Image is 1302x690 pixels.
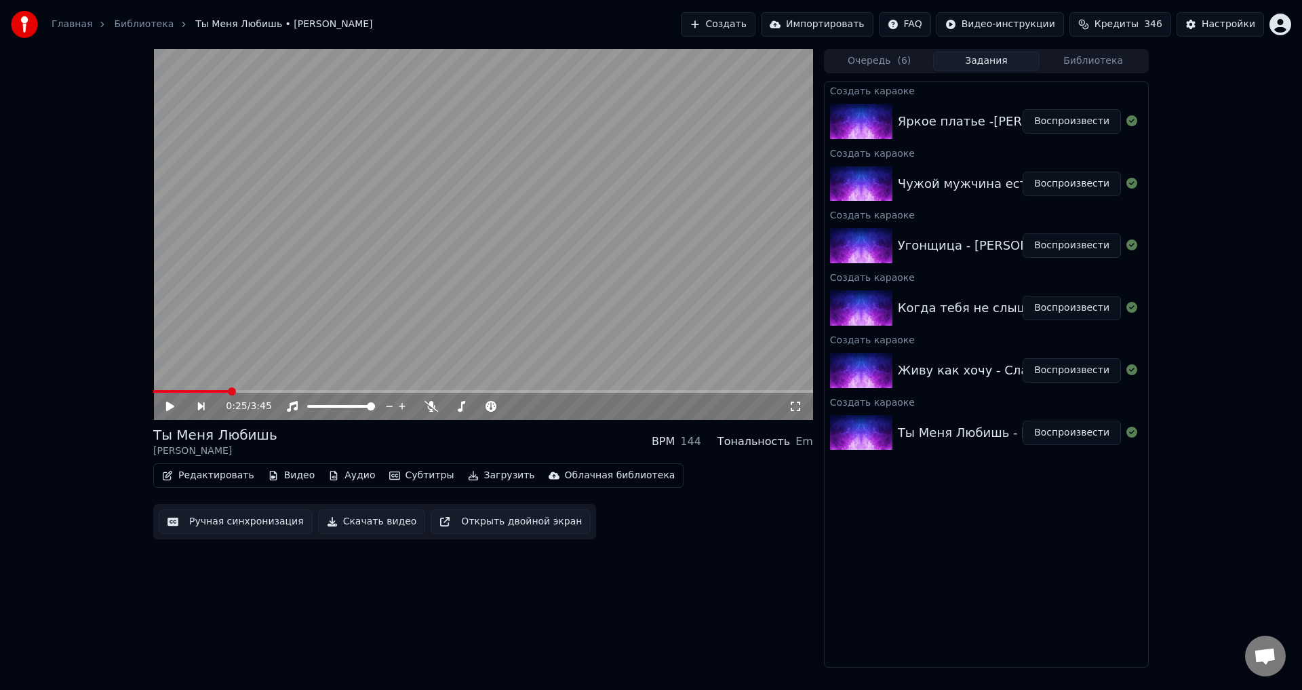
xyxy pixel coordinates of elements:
nav: breadcrumb [52,18,373,31]
button: Аудио [323,466,380,485]
img: youka [11,11,38,38]
a: Библиотека [114,18,174,31]
span: Ты Меня Любишь • [PERSON_NAME] [195,18,372,31]
div: Тональность [717,434,790,450]
button: Воспроизвести [1023,109,1121,134]
div: 144 [680,434,701,450]
button: Воспроизвести [1023,233,1121,258]
div: Ты Меня Любишь [153,425,277,444]
div: / [226,400,258,413]
button: Субтитры [384,466,460,485]
div: Создать караоке [825,269,1148,285]
div: Создать караоке [825,206,1148,223]
button: Создать [681,12,755,37]
div: Облачная библиотека [565,469,675,482]
button: Загрузить [462,466,540,485]
div: Настройки [1202,18,1255,31]
div: BPM [652,434,675,450]
span: 3:45 [250,400,271,413]
div: Создать караоке [825,394,1148,410]
div: Чужой мужчина есть чужой [898,174,1079,193]
span: ( 6 ) [897,54,911,68]
div: Ты Меня Любишь - [PERSON_NAME] [898,423,1123,442]
button: Редактировать [157,466,260,485]
button: Очередь [826,52,933,71]
a: Главная [52,18,92,31]
button: Настройки [1177,12,1264,37]
button: Кредиты346 [1069,12,1171,37]
button: Видео-инструкции [936,12,1064,37]
div: Угонщица - [PERSON_NAME] [898,236,1076,255]
button: Ручная синхронизация [159,510,313,534]
button: FAQ [879,12,931,37]
div: Em [795,434,813,450]
div: Создать караоке [825,331,1148,347]
button: Видео [262,466,321,485]
span: 346 [1144,18,1162,31]
div: [PERSON_NAME] [153,444,277,458]
button: Скачать видео [318,510,426,534]
button: Воспроизвести [1023,296,1121,320]
div: Создать караоке [825,145,1148,161]
button: Воспроизвести [1023,421,1121,445]
div: Живу как хочу - Слава [898,361,1043,380]
button: Библиотека [1040,52,1147,71]
a: Открытый чат [1245,636,1286,676]
div: Создать караоке [825,82,1148,98]
span: Кредиты [1094,18,1139,31]
div: Когда тебя не слышат не кричи [898,299,1104,318]
button: Открыть двойной экран [431,510,591,534]
span: 0:25 [226,400,247,413]
button: Воспроизвести [1023,358,1121,383]
div: Яркое платье -[PERSON_NAME] [898,112,1095,131]
button: Импортировать [761,12,873,37]
button: Воспроизвести [1023,172,1121,196]
button: Задания [933,52,1040,71]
